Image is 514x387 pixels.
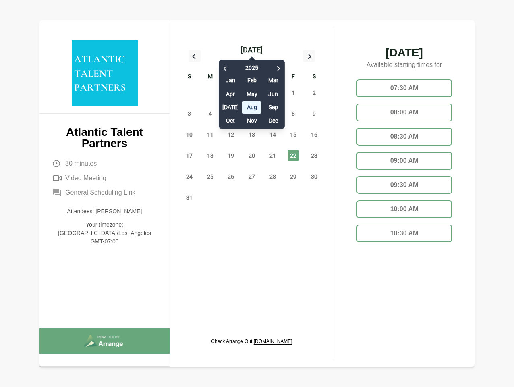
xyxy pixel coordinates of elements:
[184,129,195,140] span: Sunday, August 10, 2025
[356,79,452,97] div: 07:30 AM
[267,171,278,182] span: Thursday, August 28, 2025
[288,129,299,140] span: Friday, August 15, 2025
[309,87,320,98] span: Saturday, August 2, 2025
[205,171,216,182] span: Monday, August 25, 2025
[65,173,106,183] span: Video Meeting
[205,108,216,119] span: Monday, August 4, 2025
[356,128,452,146] div: 08:30 AM
[205,129,216,140] span: Monday, August 11, 2025
[246,129,257,140] span: Wednesday, August 13, 2025
[65,188,135,198] span: General Scheduling Link
[254,339,292,344] a: [DOMAIN_NAME]
[225,129,236,140] span: Tuesday, August 12, 2025
[179,72,200,82] div: S
[288,108,299,119] span: Friday, August 8, 2025
[283,72,304,82] div: F
[246,171,257,182] span: Wednesday, August 27, 2025
[288,87,299,98] span: Friday, August 1, 2025
[184,192,195,203] span: Sunday, August 31, 2025
[267,150,278,161] span: Thursday, August 21, 2025
[309,129,320,140] span: Saturday, August 16, 2025
[304,72,325,82] div: S
[356,152,452,170] div: 09:00 AM
[288,171,299,182] span: Friday, August 29, 2025
[356,176,452,194] div: 09:30 AM
[309,171,320,182] span: Saturday, August 30, 2025
[205,150,216,161] span: Monday, August 18, 2025
[52,221,157,246] p: Your timezone: [GEOGRAPHIC_DATA]/Los_Angeles GMT-07:00
[65,159,97,169] span: 30 minutes
[356,225,452,242] div: 10:30 AM
[211,338,292,345] p: Check Arrange Out!
[350,47,458,58] span: [DATE]
[200,72,221,82] div: M
[309,108,320,119] span: Saturday, August 9, 2025
[241,44,263,56] div: [DATE]
[52,207,157,216] p: Attendees: [PERSON_NAME]
[52,127,157,149] p: Atlantic Talent Partners
[184,171,195,182] span: Sunday, August 24, 2025
[309,150,320,161] span: Saturday, August 23, 2025
[267,129,278,140] span: Thursday, August 14, 2025
[184,150,195,161] span: Sunday, August 17, 2025
[288,150,299,161] span: Friday, August 22, 2025
[225,150,236,161] span: Tuesday, August 19, 2025
[246,150,257,161] span: Wednesday, August 20, 2025
[225,171,236,182] span: Tuesday, August 26, 2025
[184,108,195,119] span: Sunday, August 3, 2025
[350,58,458,73] p: Available starting times for
[356,200,452,218] div: 10:00 AM
[356,104,452,121] div: 08:00 AM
